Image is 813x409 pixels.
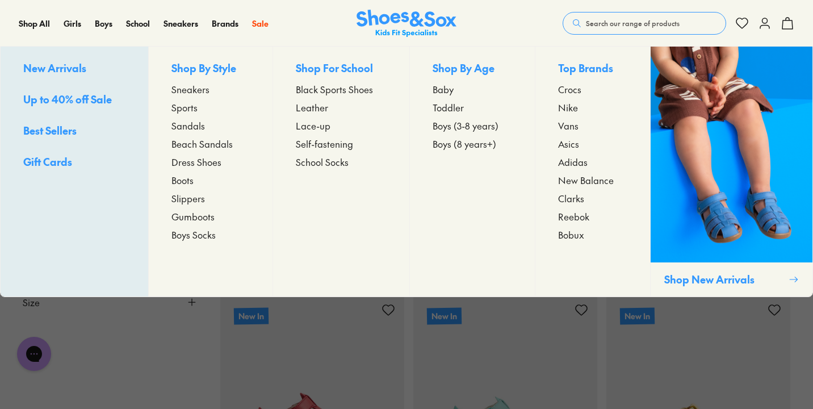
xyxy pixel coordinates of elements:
p: New In [620,308,655,325]
button: Size [23,286,198,318]
span: New Balance [558,173,614,187]
span: Sports [171,101,198,114]
a: Crocs [558,82,627,96]
a: New Arrivals [23,60,125,78]
span: Beach Sandals [171,137,233,151]
span: Boys (3-8 years) [433,119,498,132]
span: Bobux [558,228,584,241]
span: Sneakers [171,82,209,96]
span: New Arrivals [23,61,86,75]
p: Shop For School [296,60,387,78]
a: Sneakers [164,18,198,30]
p: Top Brands [558,60,627,78]
a: Shoes & Sox [357,10,456,37]
a: Adidas [558,155,627,169]
span: Size [23,295,40,309]
a: Reebok [558,210,627,223]
span: Boys (8 years+) [433,137,496,151]
span: Boys [95,18,112,29]
a: Shop New Arrivals [650,47,812,297]
span: Clarks [558,191,584,205]
a: Sneakers [171,82,250,96]
span: Toddler [433,101,464,114]
span: Slippers [171,191,205,205]
a: Lace-up [296,119,387,132]
span: Sale [252,18,269,29]
a: Beach Sandals [171,137,250,151]
a: Baby [433,82,512,96]
span: Dress Shoes [171,155,221,169]
a: Boys (8 years+) [433,137,512,151]
span: Self-fastening [296,137,353,151]
p: New In [234,308,269,325]
span: Vans [558,119,579,132]
img: SNS_Logo_Responsive.svg [357,10,456,37]
span: Adidas [558,155,588,169]
span: Asics [558,137,579,151]
span: Gumboots [171,210,215,223]
a: Up to 40% off Sale [23,91,125,109]
a: Self-fastening [296,137,387,151]
span: Sneakers [164,18,198,29]
span: Boys Socks [171,228,216,241]
a: Shop All [19,18,50,30]
a: School [126,18,150,30]
a: Toddler [433,101,512,114]
a: Bobux [558,228,627,241]
a: Boys [95,18,112,30]
span: Search our range of products [586,18,680,28]
a: Gift Cards [23,154,125,172]
span: Lace-up [296,119,330,132]
a: Asics [558,137,627,151]
button: Search our range of products [563,12,726,35]
a: Nike [558,101,627,114]
span: Gift Cards [23,155,72,169]
span: Baby [433,82,454,96]
span: School Socks [296,155,349,169]
a: Vans [558,119,627,132]
a: Leather [296,101,387,114]
a: Sports [171,101,250,114]
a: Clarks [558,191,627,205]
a: Boots [171,173,250,187]
span: Girls [64,18,81,29]
a: Sale [252,18,269,30]
span: Best Sellers [23,123,77,137]
p: Shop By Age [433,60,512,78]
a: Boys (3-8 years) [433,119,512,132]
a: Brands [212,18,238,30]
span: Up to 40% off Sale [23,92,112,106]
a: Best Sellers [23,123,125,140]
span: Brands [212,18,238,29]
span: Shop All [19,18,50,29]
span: Sandals [171,119,205,132]
iframe: Gorgias live chat messenger [11,333,57,375]
img: SNS_WEBASSETS_CollectionHero_ShopBoys_1280x1600_2.png [651,47,812,262]
a: Boys Socks [171,228,250,241]
a: New Balance [558,173,627,187]
a: Sandals [171,119,250,132]
span: Black Sports Shoes [296,82,373,96]
a: School Socks [296,155,387,169]
a: Gumboots [171,210,250,223]
p: Shop New Arrivals [664,272,784,287]
span: Reebok [558,210,589,223]
a: Girls [64,18,81,30]
p: New In [427,308,462,325]
span: Boots [171,173,194,187]
span: Leather [296,101,328,114]
span: School [126,18,150,29]
p: Shop By Style [171,60,250,78]
a: Dress Shoes [171,155,250,169]
a: Black Sports Shoes [296,82,387,96]
span: Nike [558,101,578,114]
span: Crocs [558,82,581,96]
a: Slippers [171,191,250,205]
